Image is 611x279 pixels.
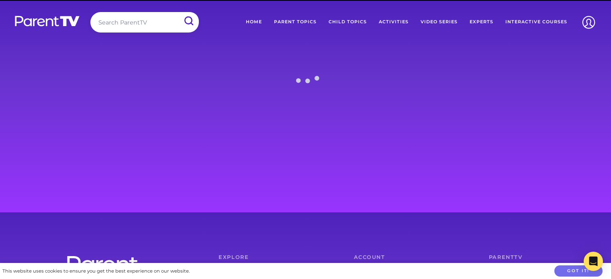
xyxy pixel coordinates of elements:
[464,12,499,32] a: Experts
[323,12,373,32] a: Child Topics
[268,12,323,32] a: Parent Topics
[554,265,603,277] button: Got it!
[14,15,80,27] img: parenttv-logo-white.4c85aaf.svg
[2,267,190,275] div: This website uses cookies to ensure you get the best experience on our website.
[219,255,321,260] h6: Explore
[499,12,573,32] a: Interactive Courses
[489,255,592,260] h6: ParentTV
[584,252,603,271] div: Open Intercom Messenger
[240,12,268,32] a: Home
[354,255,457,260] h6: Account
[415,12,464,32] a: Video Series
[90,12,199,33] input: Search ParentTV
[578,12,599,33] img: Account
[178,12,199,30] input: Submit
[373,12,415,32] a: Activities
